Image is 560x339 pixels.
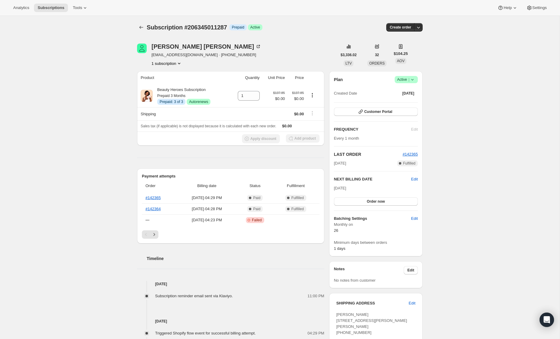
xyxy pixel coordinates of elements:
[494,4,521,12] button: Help
[13,5,29,10] span: Analytics
[334,77,343,83] h2: Plan
[137,71,230,84] th: Product
[179,206,234,212] span: [DATE] · 04:28 PM
[189,99,208,104] span: Autorenews
[334,90,357,96] span: Created Date
[253,207,260,211] span: Paid
[253,195,260,200] span: Paid
[334,176,411,182] h2: NEXT BILLING DATE
[397,77,415,83] span: Active
[151,52,261,58] span: [EMAIL_ADDRESS][DOMAIN_NAME] · [PHONE_NUMBER]
[145,218,149,222] span: ---
[345,61,352,65] span: LTV
[147,24,227,31] span: Subscription #206345011287
[409,77,409,82] span: |
[250,25,260,30] span: Active
[503,5,512,10] span: Help
[287,71,306,84] th: Price
[405,298,419,308] button: Edit
[308,293,324,299] span: 11:00 PM
[137,107,230,120] th: Shipping
[308,92,317,98] button: Product actions
[34,4,68,12] button: Subscriptions
[402,91,414,96] span: [DATE]
[291,195,304,200] span: Fulfilled
[540,313,554,327] div: Open Intercom Messenger
[337,51,360,59] button: $3,336.02
[386,23,415,32] button: Create order
[390,25,411,30] span: Create order
[147,256,324,262] h2: Timeline
[69,4,92,12] button: Tools
[262,71,287,84] th: Unit Price
[294,112,304,116] span: $0.00
[238,183,272,189] span: Status
[137,318,324,324] h4: [DATE]
[334,186,346,190] span: [DATE]
[404,266,418,274] button: Edit
[369,61,384,65] span: ORDERS
[411,176,418,182] button: Edit
[409,300,415,306] span: Edit
[141,90,153,102] img: product img
[364,109,392,114] span: Customer Portal
[408,214,421,223] button: Edit
[137,23,145,32] button: Subscriptions
[252,218,262,222] span: Failed
[403,161,415,166] span: Fulfilled
[155,294,233,298] span: Subscription reminder email sent via Klaviyo.
[523,4,550,12] button: Settings
[151,44,261,50] div: [PERSON_NAME] [PERSON_NAME]
[276,183,316,189] span: Fulfillment
[145,195,161,200] a: #142365
[137,44,147,53] span: Laura Olivo
[157,94,185,98] small: Prepaid 3 Months
[334,266,404,274] h3: Notes
[334,151,403,157] h2: LAST ORDER
[142,230,320,239] nav: Pagination
[371,51,382,59] button: 32
[411,216,418,222] span: Edit
[367,199,385,204] span: Order now
[308,110,317,117] button: Shipping actions
[282,124,292,128] span: $0.00
[160,99,183,104] span: Prepaid: 3 of 3
[150,230,158,239] button: Next
[402,152,418,156] a: #142365
[334,228,338,233] span: 26
[153,87,210,105] div: Beauty Heroes Subscription
[402,151,418,157] button: #142365
[179,183,234,189] span: Billing date
[179,217,234,223] span: [DATE] · 04:23 PM
[399,89,418,98] button: [DATE]
[232,25,244,30] span: Prepaid
[151,60,182,66] button: Product actions
[230,71,262,84] th: Quantity
[273,91,285,95] small: $137.85
[308,330,324,336] span: 04:29 PM
[273,96,285,102] span: $0.00
[155,331,256,335] span: Triggered Shopify flow event for successful billing attempt.
[334,136,359,141] span: Every 1 month
[142,179,178,192] th: Order
[336,312,407,335] span: [PERSON_NAME] [STREET_ADDRESS][PERSON_NAME][PERSON_NAME] [PHONE_NUMBER]
[341,53,357,57] span: $3,336.02
[334,107,418,116] button: Customer Portal
[145,207,161,211] a: #142364
[292,91,304,95] small: $137.85
[394,51,408,57] span: $104.25
[334,278,376,283] span: No notes from customer
[10,4,33,12] button: Analytics
[334,197,418,206] button: Order now
[179,195,234,201] span: [DATE] · 04:29 PM
[289,96,304,102] span: $0.00
[532,5,547,10] span: Settings
[334,126,411,132] h2: FREQUENCY
[142,173,320,179] h2: Payment attempts
[291,207,304,211] span: Fulfilled
[334,246,345,251] span: 1 days
[336,300,409,306] h3: SHIPPING ADDRESS
[141,124,276,128] span: Sales tax (if applicable) is not displayed because it is calculated with each new order.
